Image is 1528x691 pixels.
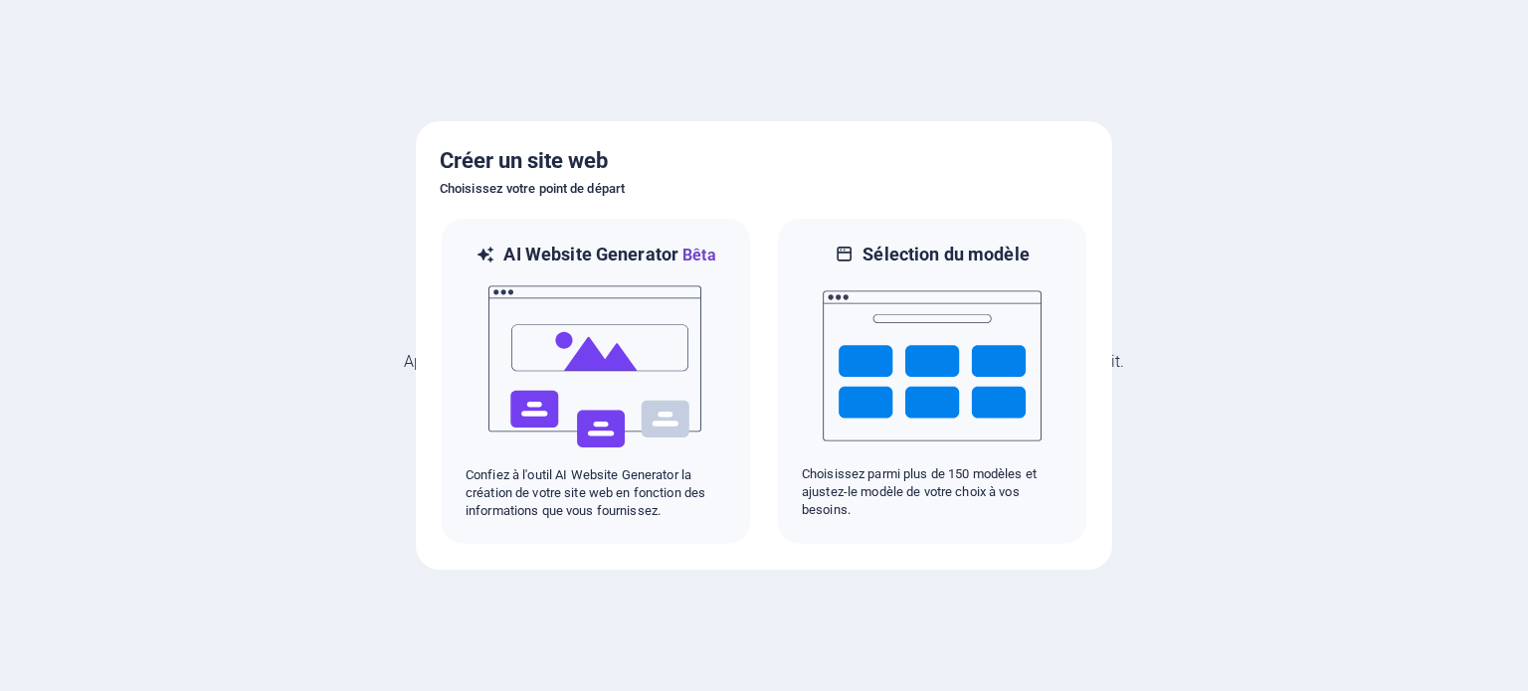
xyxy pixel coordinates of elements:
[440,177,1088,201] h6: Choisissez votre point de départ
[503,243,715,267] h6: AI Website Generator
[486,267,705,466] img: ai
[776,217,1088,546] div: Sélection du modèleChoisissez parmi plus de 150 modèles et ajustez-le modèle de votre choix à vos...
[440,217,752,546] div: AI Website GeneratorBêtaaiConfiez à l'outil AI Website Generator la création de votre site web en...
[802,465,1062,519] p: Choisissez parmi plus de 150 modèles et ajustez-le modèle de votre choix à vos besoins.
[466,466,726,520] p: Confiez à l'outil AI Website Generator la création de votre site web en fonction des informations...
[678,246,716,264] span: Bêta
[440,145,1088,177] h5: Créer un site web
[862,243,1030,266] h6: Sélection du modèle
